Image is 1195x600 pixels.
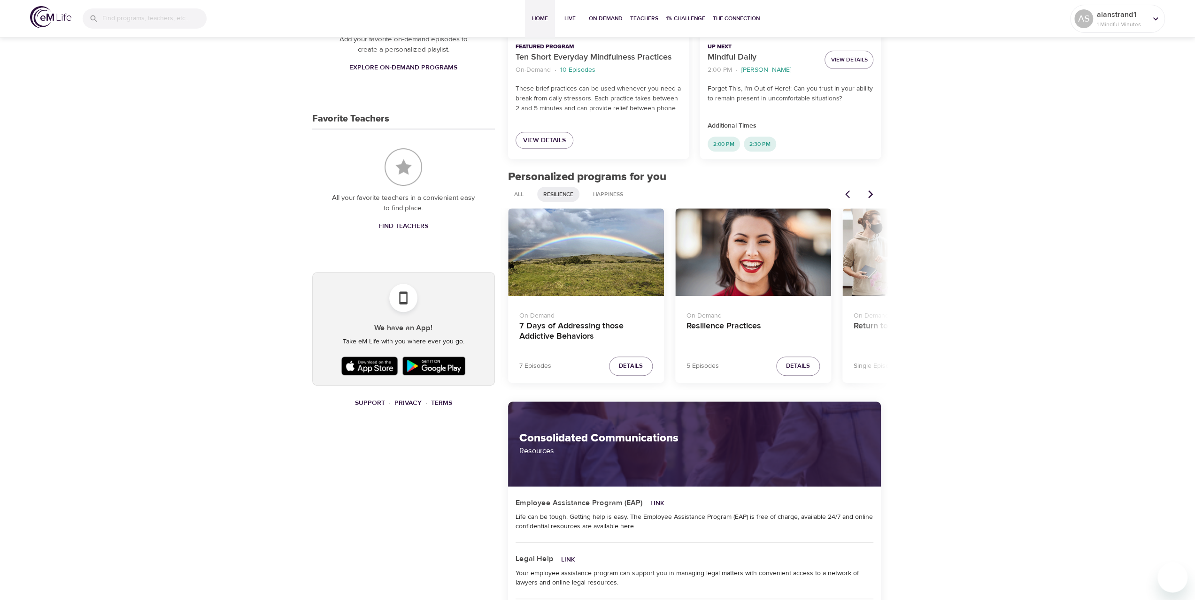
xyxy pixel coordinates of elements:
p: Add your favorite on-demand episodes to create a personalized playlist. [331,34,476,55]
span: View Details [523,135,566,146]
button: 7 Days of Addressing those Addictive Behaviors [508,208,664,296]
div: 2:30 PM [744,137,776,152]
p: All your favorite teachers in a convienient easy to find place. [331,193,476,214]
p: Take eM Life with you where ever you go. [320,337,487,347]
img: Google Play Store [400,354,468,378]
h2: Personalized programs for you [508,170,881,184]
p: 5 Episodes [686,361,719,371]
li: · [425,397,427,410]
p: Single Episode [854,361,897,371]
div: Resilience [537,187,579,202]
div: Happiness [587,187,629,202]
button: Details [609,357,653,376]
img: Favorite Teachers [385,148,422,186]
li: · [555,64,556,76]
a: Link [650,499,664,508]
span: Explore On-Demand Programs [349,62,457,74]
a: Terms [431,399,452,407]
span: 2:30 PM [744,140,776,148]
p: 2:00 PM [708,65,732,75]
span: Details [619,361,643,372]
a: Link [561,555,575,564]
li: · [389,397,391,410]
div: AS [1074,9,1093,28]
button: View Details [825,51,873,69]
div: Your employee assistance program can support you in managing legal matters with convenient access... [516,569,874,587]
p: On-Demand [519,307,653,321]
img: logo [30,6,71,28]
button: Resilience Practices [675,208,831,296]
a: Explore On-Demand Programs [346,59,461,76]
p: Forget This, I'm Out of Here!: Can you trust in your ability to remain present in uncomfortable s... [708,84,873,104]
h5: Employee Assistance Program (EAP) [516,498,643,508]
a: Privacy [394,399,422,407]
span: Teachers [630,14,658,23]
nav: breadcrumb [312,397,495,410]
div: All [508,187,530,202]
p: alanstrand1 [1097,9,1147,20]
button: Details [776,357,820,376]
span: Happiness [587,190,629,198]
p: On-Demand [516,65,551,75]
p: Featured Program [516,43,681,51]
button: Return to the Workplace [842,208,998,296]
span: Live [559,14,581,23]
span: All [509,190,529,198]
p: Up Next [708,43,817,51]
span: 1% Challenge [666,14,705,23]
nav: breadcrumb [516,64,681,76]
iframe: Button to launch messaging window [1157,562,1187,592]
button: Next items [860,184,881,205]
span: On-Demand [589,14,623,23]
li: · [736,64,738,76]
button: Previous items [840,184,860,205]
p: 7 Episodes [519,361,551,371]
span: View Details [831,55,867,65]
p: Mindful Daily [708,51,817,64]
nav: breadcrumb [708,64,817,76]
p: [PERSON_NAME] [741,65,791,75]
span: 2:00 PM [708,140,740,148]
h3: Favorite Teachers [312,114,389,124]
p: 1 Mindful Minutes [1097,20,1147,29]
input: Find programs, teachers, etc... [102,8,207,29]
h5: We have an App! [320,323,487,333]
div: 2:00 PM [708,137,740,152]
h4: Resilience Practices [686,321,820,343]
span: Find Teachers [378,220,428,232]
span: The Connection [713,14,760,23]
p: Additional Times [708,121,873,131]
p: On-Demand [854,307,987,321]
h5: Legal Help [516,554,554,564]
a: Find Teachers [375,218,432,235]
span: Resilience [538,190,579,198]
p: Ten Short Everyday Mindfulness Practices [516,51,681,64]
a: View Details [516,132,573,149]
img: Apple App Store [339,354,400,378]
a: Support [355,399,385,407]
p: 10 Episodes [560,65,595,75]
p: Resources [519,445,870,456]
h4: Return to the Workplace [854,321,987,343]
h2: Consolidated Communications [519,432,870,445]
span: Details [786,361,810,372]
h4: 7 Days of Addressing those Addictive Behaviors [519,321,653,343]
p: On-Demand [686,307,820,321]
p: These brief practices can be used whenever you need a break from daily stressors. Each practice t... [516,84,681,114]
span: Home [529,14,551,23]
div: Life can be tough. Getting help is easy. The Employee Assistance Program (EAP) is free of charge,... [516,512,874,531]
